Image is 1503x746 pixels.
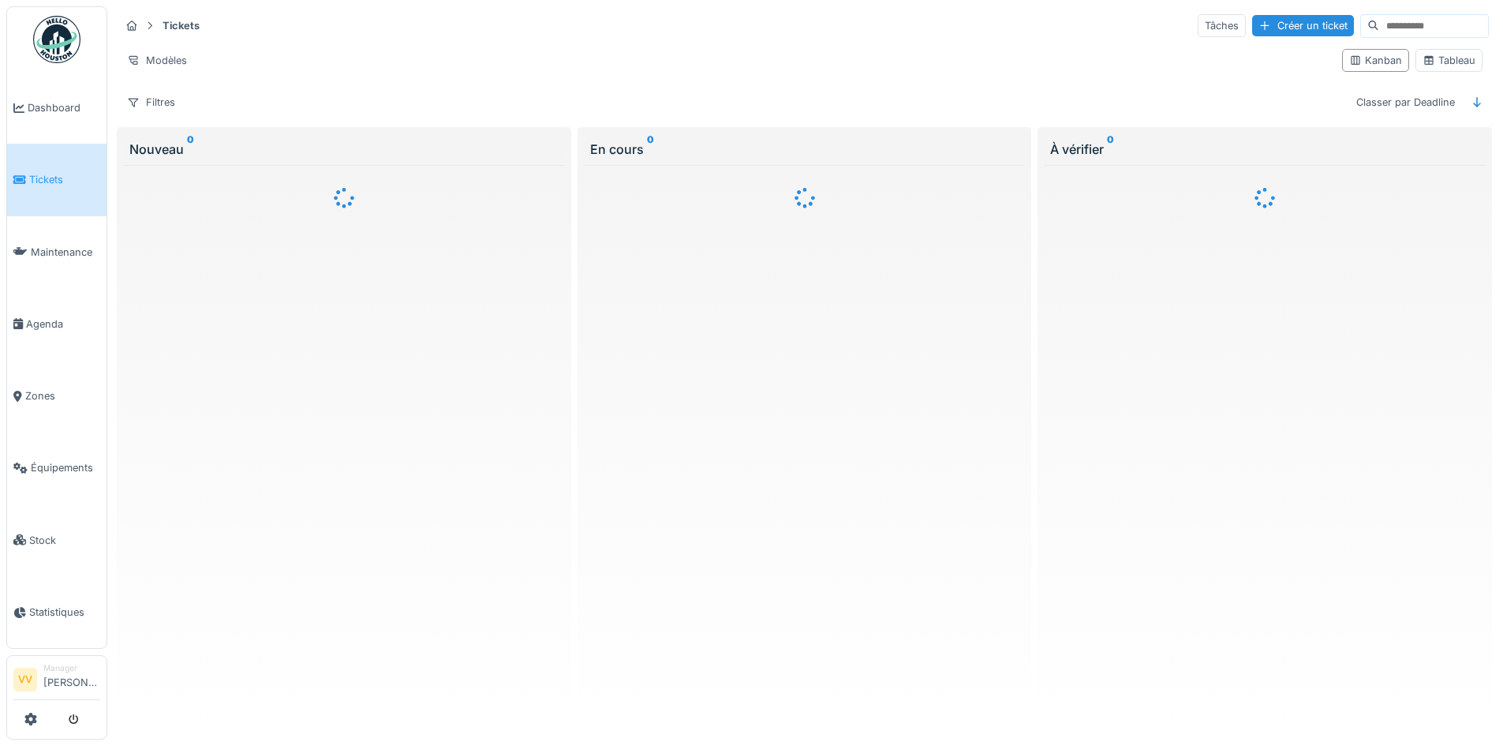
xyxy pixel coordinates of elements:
[156,18,206,33] strong: Tickets
[26,317,100,332] span: Agenda
[120,49,194,72] div: Modèles
[25,388,100,403] span: Zones
[187,140,194,159] sup: 0
[33,16,80,63] img: Badge_color-CXgf-gQk.svg
[28,100,100,115] span: Dashboard
[1198,14,1246,37] div: Tâches
[31,245,100,260] span: Maintenance
[1349,53,1402,68] div: Kanban
[7,576,107,648] a: Statistiques
[1050,140,1479,159] div: À vérifier
[43,662,100,696] li: [PERSON_NAME]
[29,605,100,620] span: Statistiques
[590,140,1019,159] div: En cours
[120,91,182,114] div: Filtres
[43,662,100,674] div: Manager
[29,172,100,187] span: Tickets
[129,140,559,159] div: Nouveau
[1252,15,1354,36] div: Créer un ticket
[7,144,107,216] a: Tickets
[7,288,107,360] a: Agenda
[1423,53,1475,68] div: Tableau
[7,72,107,144] a: Dashboard
[31,460,100,475] span: Équipements
[7,360,107,432] a: Zones
[7,432,107,504] a: Équipements
[13,668,37,692] li: VV
[647,140,654,159] sup: 0
[1349,91,1462,114] div: Classer par Deadline
[7,216,107,288] a: Maintenance
[1107,140,1114,159] sup: 0
[13,662,100,700] a: VV Manager[PERSON_NAME]
[7,504,107,576] a: Stock
[29,533,100,548] span: Stock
